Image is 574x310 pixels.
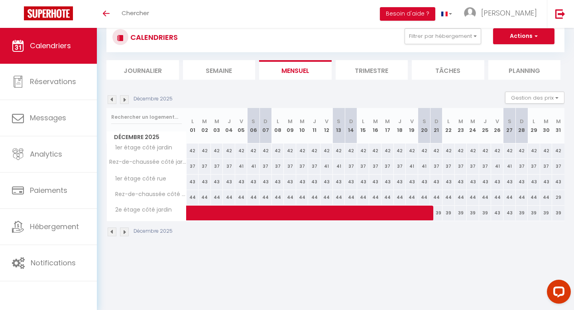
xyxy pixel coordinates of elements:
div: 43 [503,175,516,189]
div: 44 [223,190,235,205]
div: 37 [516,159,528,174]
th: 27 [503,108,516,143]
span: Hébergement [30,222,79,232]
div: 43 [223,175,235,189]
th: 14 [345,108,357,143]
div: 43 [247,175,259,189]
div: 43 [540,175,552,189]
abbr: M [214,118,219,125]
div: 37 [479,159,491,174]
div: 42 [320,143,333,158]
div: 42 [430,143,442,158]
div: 42 [418,143,431,158]
div: 44 [430,190,442,205]
th: 09 [284,108,296,143]
button: Gestion des prix [505,92,564,104]
th: 15 [357,108,370,143]
div: 44 [284,190,296,205]
div: 37 [540,159,552,174]
abbr: J [313,118,316,125]
div: 42 [247,143,259,158]
abbr: M [373,118,378,125]
abbr: V [325,118,328,125]
abbr: D [520,118,524,125]
div: 42 [503,143,516,158]
p: Décembre 2025 [134,228,173,235]
span: Calendriers [30,41,71,51]
th: 31 [552,108,564,143]
div: 43 [272,175,284,189]
th: 04 [223,108,235,143]
div: 44 [406,190,418,205]
th: 17 [381,108,394,143]
th: 08 [272,108,284,143]
div: 43 [199,175,211,189]
li: Tâches [412,60,484,80]
div: 44 [516,190,528,205]
div: 42 [394,143,406,158]
th: 20 [418,108,431,143]
th: 16 [369,108,381,143]
div: 44 [369,190,381,205]
div: 43 [479,175,491,189]
div: 43 [455,175,467,189]
th: 13 [333,108,345,143]
div: 42 [199,143,211,158]
div: 44 [479,190,491,205]
div: 44 [187,190,199,205]
th: 21 [430,108,442,143]
div: 37 [552,159,564,174]
div: 44 [442,190,455,205]
abbr: S [337,118,340,125]
div: 42 [296,143,309,158]
div: 44 [491,190,503,205]
div: 37 [357,159,370,174]
div: 43 [333,175,345,189]
div: 44 [199,190,211,205]
div: 44 [381,190,394,205]
div: 43 [406,175,418,189]
div: 42 [406,143,418,158]
div: 37 [394,159,406,174]
div: 41 [247,159,259,174]
th: 29 [528,108,540,143]
span: Analytics [30,149,62,159]
div: 42 [540,143,552,158]
span: Rez-de-chaussée côté rue [108,190,188,199]
div: 44 [455,190,467,205]
div: 43 [187,175,199,189]
abbr: V [240,118,243,125]
div: 37 [187,159,199,174]
abbr: M [202,118,207,125]
div: 43 [284,175,296,189]
abbr: J [228,118,231,125]
abbr: M [385,118,390,125]
div: 44 [333,190,345,205]
div: 44 [247,190,259,205]
div: 42 [211,143,223,158]
div: 44 [259,190,272,205]
li: Trimestre [336,60,408,80]
th: 06 [247,108,259,143]
th: 02 [199,108,211,143]
abbr: L [191,118,194,125]
div: 29 [552,190,564,205]
h3: CALENDRIERS [128,28,178,46]
abbr: V [495,118,499,125]
li: Semaine [183,60,256,80]
abbr: M [556,118,561,125]
div: 44 [211,190,223,205]
abbr: V [410,118,414,125]
span: [PERSON_NAME] [481,8,537,18]
div: 43 [308,175,320,189]
iframe: LiveChat chat widget [541,277,574,310]
div: 43 [516,175,528,189]
th: 03 [211,108,223,143]
div: 37 [430,159,442,174]
div: 44 [467,190,479,205]
div: 44 [357,190,370,205]
span: 2e étage côté jardin [108,206,174,214]
div: 42 [308,143,320,158]
abbr: D [263,118,267,125]
div: 44 [320,190,333,205]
